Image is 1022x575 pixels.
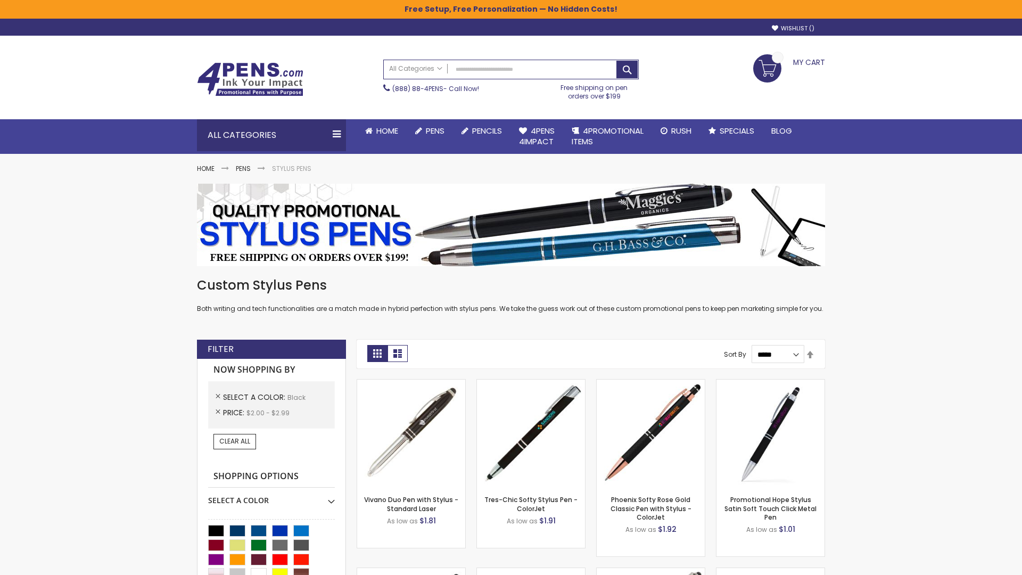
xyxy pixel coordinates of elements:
img: Tres-Chic Softy Stylus Pen - ColorJet-Black [477,380,585,488]
div: Both writing and tech functionalities are a match made in hybrid perfection with stylus pens. We ... [197,277,825,314]
div: All Categories [197,119,346,151]
span: - Call Now! [392,84,479,93]
span: Black [287,393,306,402]
span: Blog [771,125,792,136]
a: Pencils [453,119,510,143]
span: 4PROMOTIONAL ITEMS [572,125,644,147]
span: As low as [625,525,656,534]
span: $1.91 [539,515,556,526]
span: Specials [720,125,754,136]
span: As low as [746,525,777,534]
a: (888) 88-4PENS [392,84,443,93]
span: Pens [426,125,444,136]
img: Promotional Hope Stylus Satin Soft Touch Click Metal Pen-Black [716,380,825,488]
div: Free shipping on pen orders over $199 [550,79,639,101]
a: Promotional Hope Stylus Satin Soft Touch Click Metal Pen [724,495,817,521]
a: Phoenix Softy Rose Gold Classic Pen with Stylus - ColorJet [611,495,691,521]
strong: Shopping Options [208,465,335,488]
a: Wishlist [772,24,814,32]
img: Phoenix Softy Rose Gold Classic Pen with Stylus - ColorJet-Black [597,380,705,488]
span: $2.00 - $2.99 [246,408,290,417]
img: Stylus Pens [197,184,825,266]
span: $1.92 [658,524,677,535]
a: Clear All [213,434,256,449]
a: 4PROMOTIONALITEMS [563,119,652,154]
a: Specials [700,119,763,143]
a: Vivano Duo Pen with Stylus - Standard Laser [364,495,458,513]
a: 4Pens4impact [510,119,563,154]
span: As low as [387,516,418,525]
strong: Filter [208,343,234,355]
a: Pens [236,164,251,173]
a: Vivano Duo Pen with Stylus - Standard Laser-Black [357,379,465,388]
a: Home [357,119,407,143]
a: Tres-Chic Softy Stylus Pen - ColorJet-Black [477,379,585,388]
strong: Grid [367,345,388,362]
label: Sort By [724,350,746,359]
a: Home [197,164,215,173]
h1: Custom Stylus Pens [197,277,825,294]
span: 4Pens 4impact [519,125,555,147]
a: All Categories [384,60,448,78]
a: Promotional Hope Stylus Satin Soft Touch Click Metal Pen-Black [716,379,825,388]
span: Rush [671,125,691,136]
span: Clear All [219,437,250,446]
img: 4Pens Custom Pens and Promotional Products [197,62,303,96]
span: $1.01 [779,524,795,535]
span: Price [223,407,246,418]
a: Pens [407,119,453,143]
span: Home [376,125,398,136]
span: $1.81 [419,515,436,526]
div: Select A Color [208,488,335,506]
span: Pencils [472,125,502,136]
a: Rush [652,119,700,143]
span: As low as [507,516,538,525]
a: Tres-Chic Softy Stylus Pen - ColorJet [484,495,578,513]
span: All Categories [389,64,442,73]
strong: Now Shopping by [208,359,335,381]
img: Vivano Duo Pen with Stylus - Standard Laser-Black [357,380,465,488]
span: Select A Color [223,392,287,402]
strong: Stylus Pens [272,164,311,173]
a: Blog [763,119,801,143]
a: Phoenix Softy Rose Gold Classic Pen with Stylus - ColorJet-Black [597,379,705,388]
